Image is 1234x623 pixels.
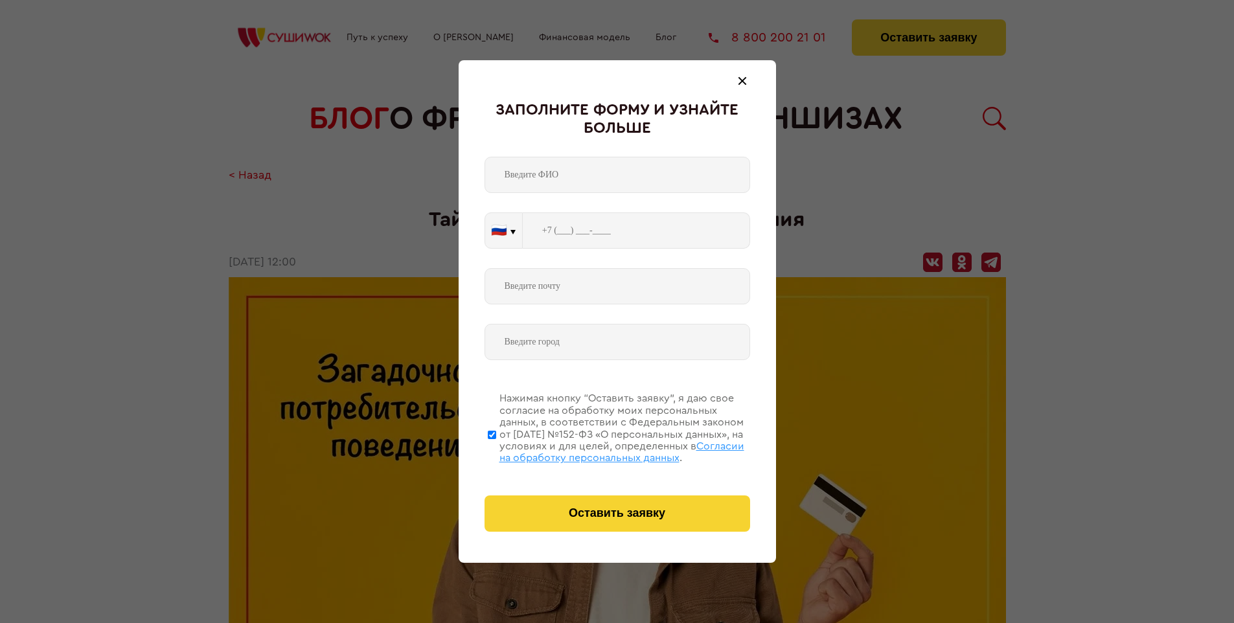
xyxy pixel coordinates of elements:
span: Согласии на обработку персональных данных [499,441,744,463]
input: Введите город [485,324,750,360]
button: Оставить заявку [485,495,750,532]
div: Нажимая кнопку “Оставить заявку”, я даю свое согласие на обработку моих персональных данных, в со... [499,392,750,464]
div: Заполните форму и узнайте больше [485,102,750,137]
input: Введите ФИО [485,157,750,193]
button: 🇷🇺 [485,213,522,248]
input: +7 (___) ___-____ [523,212,750,249]
input: Введите почту [485,268,750,304]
